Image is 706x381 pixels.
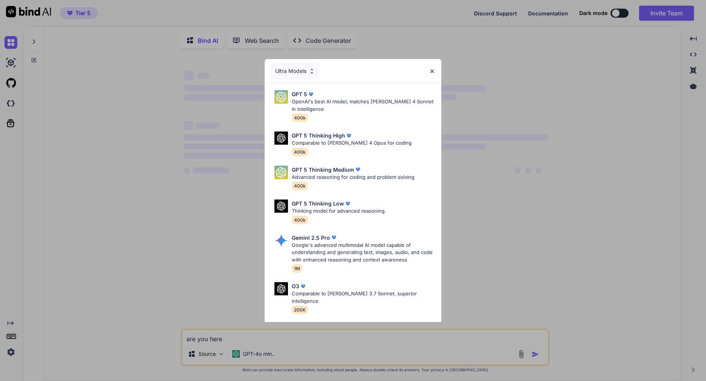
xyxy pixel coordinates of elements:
[354,166,362,173] img: premium
[292,148,308,156] span: 400k
[309,68,315,74] img: Pick Models
[292,264,302,273] span: 1M
[292,181,308,190] span: 400k
[292,305,308,314] span: 200K
[292,132,345,139] p: GPT 5 Thinking High
[292,234,330,242] p: Gemini 2.5 Pro
[292,174,414,181] p: Advanced reasoning for coding and problem solving
[429,68,435,74] img: close
[274,166,288,179] img: Pick Models
[274,200,288,213] img: Pick Models
[271,63,320,79] div: Ultra Models
[274,234,288,247] img: Pick Models
[307,91,315,98] img: premium
[292,242,435,264] p: Google's advanced multimodal AI model capable of understanding and generating text, images, audio...
[292,98,435,113] p: OpenAI's best AI model, matches [PERSON_NAME] 4 Sonnet in Intelligence
[292,90,307,98] p: GPT 5
[292,200,344,207] p: GPT 5 Thinking Low
[292,207,386,215] p: Thinking model for advanced reasoning.
[274,132,288,145] img: Pick Models
[292,282,299,290] p: O3
[292,166,354,174] p: GPT 5 Thinking Medium
[299,283,307,290] img: premium
[292,216,308,224] span: 400k
[330,234,338,241] img: premium
[345,132,353,139] img: premium
[274,90,288,104] img: Pick Models
[344,200,351,207] img: premium
[274,282,288,295] img: Pick Models
[292,290,435,305] p: Comparable to [PERSON_NAME] 3.7 Sonnet, superior intelligence
[292,139,412,147] p: Comparable to [PERSON_NAME] 4 Opus for coding
[292,113,308,122] span: 400k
